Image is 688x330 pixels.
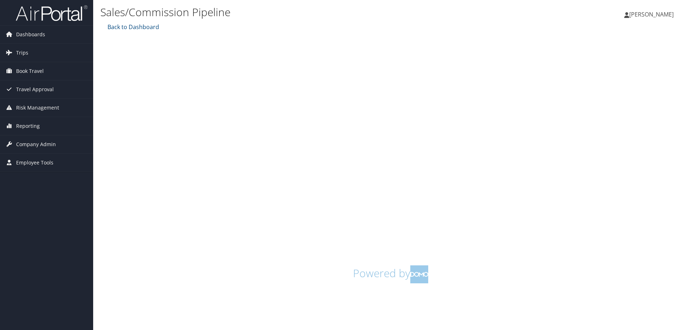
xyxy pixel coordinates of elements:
img: airportal-logo.png [16,5,87,22]
img: domo-logo.png [410,265,428,283]
a: [PERSON_NAME] [624,4,681,25]
a: Back to Dashboard [106,23,159,31]
span: Reporting [16,117,40,135]
span: Dashboards [16,25,45,43]
span: Book Travel [16,62,44,80]
span: Travel Approval [16,80,54,98]
span: Employee Tools [16,154,53,172]
h1: Sales/Commission Pipeline [100,5,487,20]
span: Trips [16,44,28,62]
h1: Powered by [106,265,675,283]
span: Company Admin [16,135,56,153]
span: Risk Management [16,99,59,117]
span: [PERSON_NAME] [629,10,674,18]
